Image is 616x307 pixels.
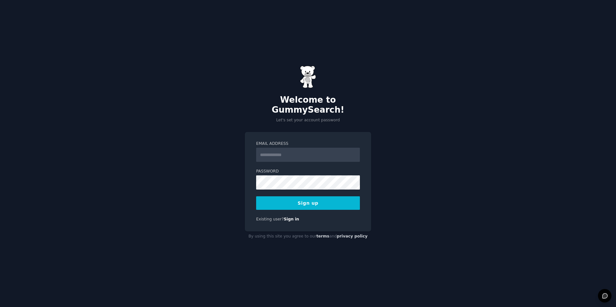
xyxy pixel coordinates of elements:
[256,217,284,221] span: Existing user?
[316,234,329,238] a: terms
[245,117,371,123] p: Let's set your account password
[245,95,371,115] h2: Welcome to GummySearch!
[337,234,368,238] a: privacy policy
[300,66,316,88] img: Gummy Bear
[256,169,360,174] label: Password
[284,217,299,221] a: Sign in
[245,231,371,242] div: By using this site you agree to our and
[256,141,360,147] label: Email Address
[256,196,360,210] button: Sign up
